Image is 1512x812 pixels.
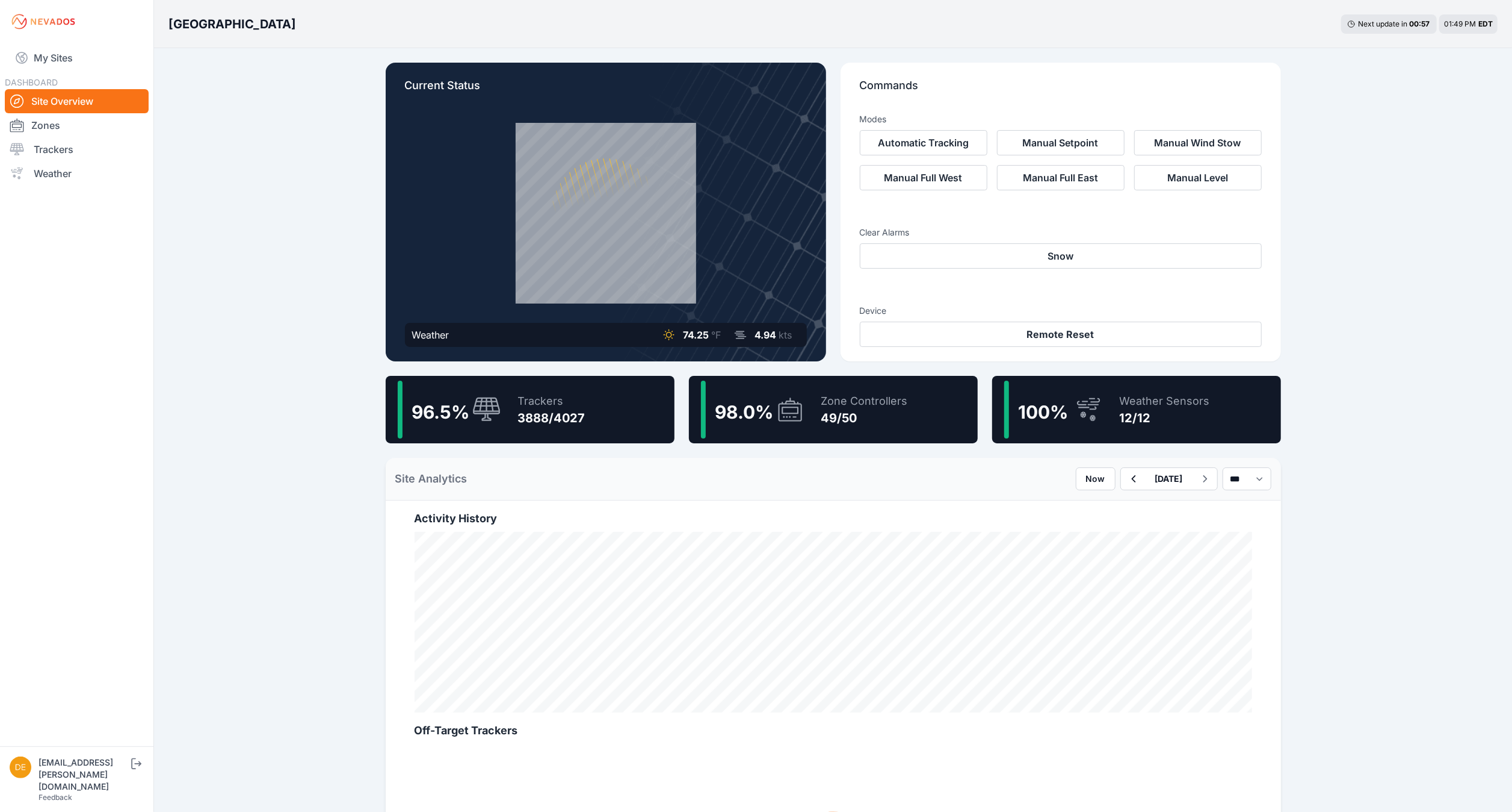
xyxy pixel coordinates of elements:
h3: [GEOGRAPHIC_DATA] [168,16,296,33]
a: Feedback [39,793,72,802]
button: Manual Full East [997,165,1125,190]
h3: Modes [860,113,887,125]
div: 12/12 [1120,410,1210,426]
p: Current Status [405,77,807,104]
a: Trackers [5,137,149,161]
span: °F [712,329,721,341]
h2: Activity History [415,510,1252,527]
h3: Clear Alarms [860,226,1262,239]
div: 49/50 [821,410,908,426]
button: Manual Setpoint [997,130,1125,155]
span: 100 % [1019,401,1069,423]
button: Manual Level [1134,165,1262,190]
a: My Sites [5,43,149,72]
h2: Off-Target Trackers [415,722,1252,739]
a: Weather [5,161,149,186]
button: Now [1076,467,1115,490]
a: 98.0%Zone Controllers49/50 [689,376,978,443]
button: Automatic Tracking [860,130,987,155]
img: Nevados [10,12,77,31]
button: Snow [860,243,1262,269]
p: Commands [860,77,1262,104]
button: Manual Wind Stow [1134,130,1262,155]
div: 00 : 57 [1409,19,1431,29]
span: 01:49 PM [1444,19,1476,28]
div: Weather Sensors [1120,393,1210,410]
nav: Breadcrumb [168,8,296,40]
button: Manual Full West [860,165,987,190]
span: 74.25 [683,329,709,341]
div: Trackers [518,393,585,410]
img: devin.martin@nevados.solar [10,757,31,778]
span: EDT [1478,19,1493,28]
span: 96.5 % [412,401,470,423]
a: 100%Weather Sensors12/12 [992,376,1281,443]
div: Zone Controllers [821,393,908,410]
span: DASHBOARD [5,77,58,87]
div: Weather [412,328,449,342]
span: 98.0 % [715,401,774,423]
a: 96.5%Trackers3888/4027 [386,376,674,443]
span: 4.94 [755,329,777,341]
h3: Device [860,305,1262,317]
span: Next update in [1358,19,1407,28]
button: Remote Reset [860,322,1262,347]
div: [EMAIL_ADDRESS][PERSON_NAME][DOMAIN_NAME] [39,757,129,793]
div: 3888/4027 [518,410,585,426]
a: Site Overview [5,89,149,113]
a: Zones [5,113,149,137]
span: kts [779,329,792,341]
button: [DATE] [1146,468,1193,490]
h2: Site Analytics [395,470,467,487]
